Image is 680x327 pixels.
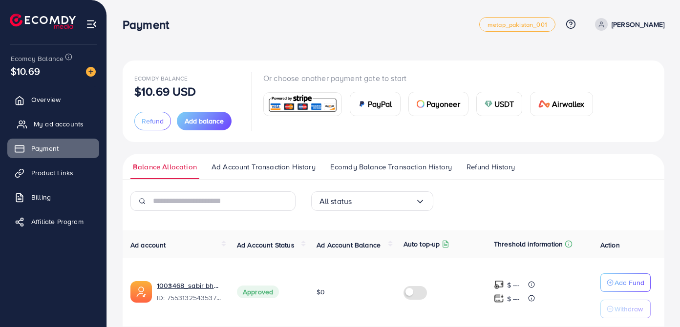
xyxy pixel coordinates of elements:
img: menu [86,19,97,30]
span: Ad account [130,240,166,250]
button: Refund [134,112,171,130]
span: Ad Account Balance [317,240,381,250]
span: Ad Account Transaction History [212,162,316,172]
span: PayPal [368,98,392,110]
div: Search for option [311,191,433,211]
span: ID: 7553132543537594376 [157,293,221,303]
span: My ad accounts [34,119,84,129]
span: Overview [31,95,61,104]
img: card [538,100,550,108]
span: All status [319,194,352,209]
img: card [417,100,425,108]
span: Ecomdy Balance [134,74,188,82]
span: Billing [31,192,51,202]
iframe: Chat [638,283,673,320]
a: card [263,92,342,116]
span: Approved [237,286,279,298]
span: Action [600,240,620,250]
img: top-up amount [494,293,504,304]
img: card [485,100,492,108]
img: image [86,67,96,77]
img: ic-ads-acc.e4c84228.svg [130,281,152,303]
a: Payment [7,139,99,158]
span: metap_pakistan_001 [488,21,547,28]
img: top-up amount [494,280,504,290]
p: Threshold information [494,238,563,250]
span: Payoneer [426,98,460,110]
button: Withdraw [600,300,651,318]
a: Billing [7,187,99,207]
a: Product Links [7,163,99,183]
a: Overview [7,90,99,109]
img: card [358,100,366,108]
span: Refund History [467,162,515,172]
p: Or choose another payment gate to start [263,72,601,84]
img: card [267,94,339,115]
button: Add balance [177,112,232,130]
span: Payment [31,143,59,153]
p: Withdraw [615,303,643,315]
a: [PERSON_NAME] [591,18,664,31]
span: Add balance [185,116,224,126]
h3: Payment [123,18,177,32]
span: Balance Allocation [133,162,197,172]
span: Ad Account Status [237,240,295,250]
p: [PERSON_NAME] [612,19,664,30]
span: Affiliate Program [31,217,84,226]
p: $ --- [507,293,519,305]
button: Add Fund [600,273,651,292]
span: $10.69 [11,64,40,78]
a: cardPayPal [350,92,401,116]
a: My ad accounts [7,114,99,134]
p: Add Fund [615,277,644,288]
span: USDT [494,98,514,110]
span: Refund [142,116,164,126]
p: $10.69 USD [134,85,196,97]
span: Airwallex [552,98,584,110]
span: $0 [317,287,325,297]
input: Search for option [352,194,415,209]
span: Ecomdy Balance [11,54,64,63]
span: Ecomdy Balance Transaction History [330,162,452,172]
a: 1003468_sabir bhai_1758600780219 [157,281,221,290]
a: Affiliate Program [7,212,99,231]
a: cardUSDT [476,92,523,116]
p: Auto top-up [404,238,440,250]
p: $ --- [507,279,519,291]
a: metap_pakistan_001 [479,17,555,32]
div: <span class='underline'>1003468_sabir bhai_1758600780219</span></br>7553132543537594376 [157,281,221,303]
img: logo [10,14,76,29]
a: cardPayoneer [408,92,468,116]
a: cardAirwallex [530,92,593,116]
span: Product Links [31,168,73,178]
